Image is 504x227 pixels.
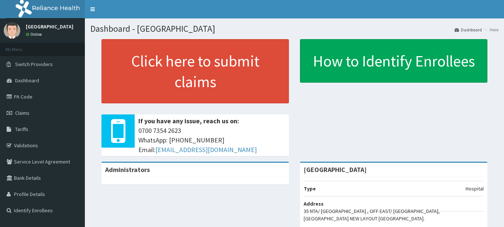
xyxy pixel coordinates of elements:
b: Type [304,185,316,192]
a: Dashboard [455,27,482,33]
h1: Dashboard - [GEOGRAPHIC_DATA] [90,24,498,34]
a: [EMAIL_ADDRESS][DOMAIN_NAME] [155,145,257,154]
img: User Image [4,22,20,39]
p: Hospital [466,185,484,192]
p: 35 NTA/ [GEOGRAPHIC_DATA] , OFF EAST/ [GEOGRAPHIC_DATA], [GEOGRAPHIC_DATA] NEW LAYOUT [GEOGRAPHIC... [304,207,484,222]
a: Online [26,32,44,37]
p: [GEOGRAPHIC_DATA] [26,24,73,29]
b: Administrators [105,165,150,174]
span: 0700 7354 2623 WhatsApp: [PHONE_NUMBER] Email: [138,126,285,154]
span: Dashboard [15,77,39,84]
li: Here [483,27,498,33]
span: Switch Providers [15,61,53,68]
span: Claims [15,110,30,116]
a: How to Identify Enrollees [300,39,487,83]
a: Click here to submit claims [101,39,289,103]
b: Address [304,200,324,207]
span: Tariffs [15,126,28,133]
b: If you have any issue, reach us on: [138,117,239,125]
strong: [GEOGRAPHIC_DATA] [304,165,367,174]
